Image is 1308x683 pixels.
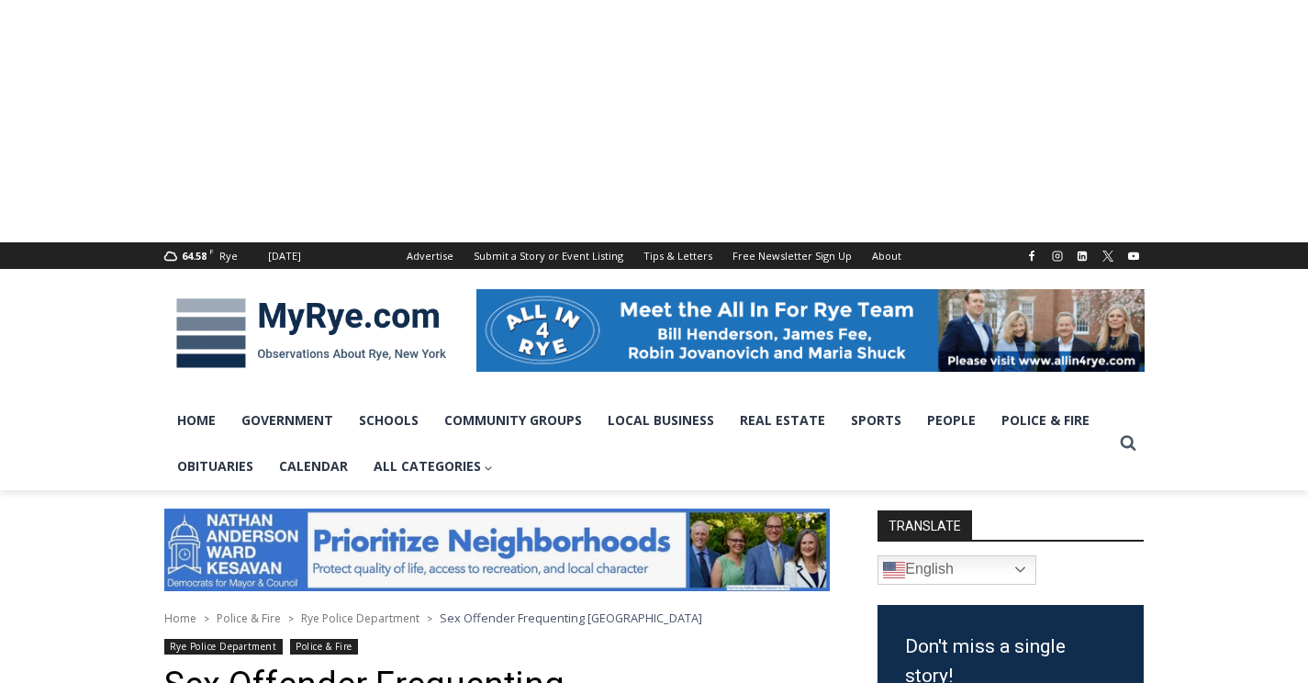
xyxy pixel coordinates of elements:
[209,246,214,256] span: F
[1071,245,1093,267] a: Linkedin
[914,397,989,443] a: People
[722,242,862,269] a: Free Newsletter Sign Up
[1112,427,1145,460] button: View Search Form
[862,242,911,269] a: About
[164,639,283,655] a: Rye Police Department
[266,443,361,489] a: Calendar
[883,559,905,581] img: en
[838,397,914,443] a: Sports
[346,397,431,443] a: Schools
[219,248,238,264] div: Rye
[361,443,507,489] a: All Categories
[164,286,458,381] img: MyRye.com
[290,639,358,655] a: Police & Fire
[182,249,207,263] span: 64.58
[1046,245,1068,267] a: Instagram
[878,510,972,540] strong: TRANSLATE
[1123,245,1145,267] a: YouTube
[164,443,266,489] a: Obituaries
[878,555,1036,585] a: English
[595,397,727,443] a: Local Business
[989,397,1102,443] a: Police & Fire
[431,397,595,443] a: Community Groups
[217,610,281,626] a: Police & Fire
[301,610,419,626] a: Rye Police Department
[1021,245,1043,267] a: Facebook
[427,612,432,625] span: >
[476,289,1145,372] img: All in for Rye
[397,242,911,269] nav: Secondary Navigation
[164,397,229,443] a: Home
[288,612,294,625] span: >
[440,610,702,626] span: Sex Offender Frequenting [GEOGRAPHIC_DATA]
[164,610,196,626] a: Home
[229,397,346,443] a: Government
[1097,245,1119,267] a: X
[164,397,1112,490] nav: Primary Navigation
[464,242,633,269] a: Submit a Story or Event Listing
[204,612,209,625] span: >
[268,248,301,264] div: [DATE]
[633,242,722,269] a: Tips & Letters
[374,456,494,476] span: All Categories
[727,397,838,443] a: Real Estate
[164,609,830,627] nav: Breadcrumbs
[397,242,464,269] a: Advertise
